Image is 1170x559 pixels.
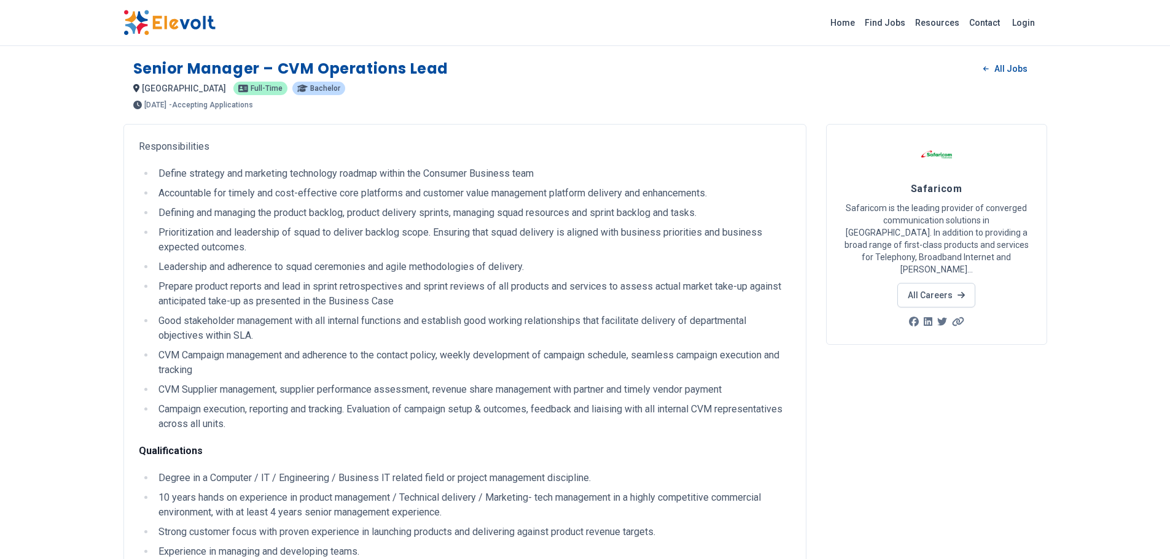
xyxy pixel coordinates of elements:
[155,525,791,539] li: Strong customer focus with proven experience in launching products and delivering against product...
[155,382,791,397] li: CVM Supplier management, supplier performance assessment, revenue share management with partner a...
[841,202,1032,276] p: Safaricom is the leading provider of converged communication solutions in [GEOGRAPHIC_DATA]. In a...
[860,13,910,33] a: Find Jobs
[155,314,791,343] li: Good stakeholder management with all internal functions and establish good working relationships ...
[123,10,216,36] img: Elevolt
[155,348,791,377] li: CVM Campaign management and adherence to the contact policy, weekly development of campaign sched...
[155,402,791,431] li: Campaign execution, reporting and tracking. Evaluation of campaign setup & outcomes, feedback and...
[921,139,952,170] img: Safaricom
[155,544,791,559] li: Experience in managing and developing teams.
[155,166,791,181] li: Define strategy and marketing technology roadmap within the Consumer Business team
[910,13,964,33] a: Resources
[1005,10,1042,35] a: Login
[155,279,791,309] li: Prepare product reports and lead in sprint retrospectives and sprint reviews of all products and ...
[155,260,791,274] li: Leadership and adherence to squad ceremonies and agile methodologies of delivery.
[310,85,340,92] span: Bachelor
[251,85,283,92] span: Full-time
[133,59,449,79] h1: Senior Manager – CVM Operations Lead
[144,101,166,109] span: [DATE]
[155,490,791,520] li: 10 years hands on experience in product management / Technical delivery / Marketing- tech managem...
[897,283,975,307] a: All Careers
[973,60,1037,78] a: All Jobs
[139,445,203,457] strong: Qualifications
[139,139,791,154] p: Responsibilities
[964,13,1005,33] a: Contact
[142,83,226,93] span: [GEOGRAPHIC_DATA]
[169,101,253,109] p: - Accepting Applications
[911,183,962,195] span: Safaricom
[155,471,791,485] li: Degree in a Computer / IT / Engineering / Business IT related field or project management discipl...
[825,13,860,33] a: Home
[155,206,791,220] li: Defining and managing the product backlog, product delivery sprints, managing squad resources and...
[155,186,791,201] li: Accountable for timely and cost-effective core platforms and customer value management platform d...
[155,225,791,255] li: Prioritization and leadership of squad to deliver backlog scope. Ensuring that squad delivery is ...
